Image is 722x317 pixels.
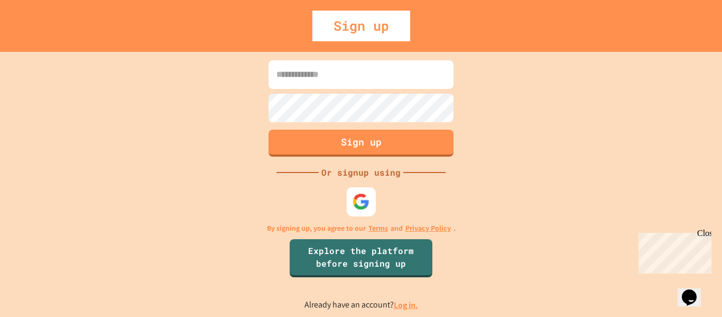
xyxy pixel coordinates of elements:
button: Sign up [269,130,453,157]
div: Chat with us now!Close [4,4,73,67]
a: Log in. [394,300,418,311]
a: Terms [368,223,388,234]
a: Explore the platform before signing up [290,239,432,277]
p: By signing up, you agree to our and . [267,223,456,234]
a: Privacy Policy [405,223,451,234]
iframe: chat widget [678,275,711,306]
div: Or signup using [319,166,403,179]
iframe: chat widget [634,229,711,274]
div: Sign up [312,11,410,41]
img: google-icon.svg [353,193,370,210]
p: Already have an account? [304,298,418,312]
